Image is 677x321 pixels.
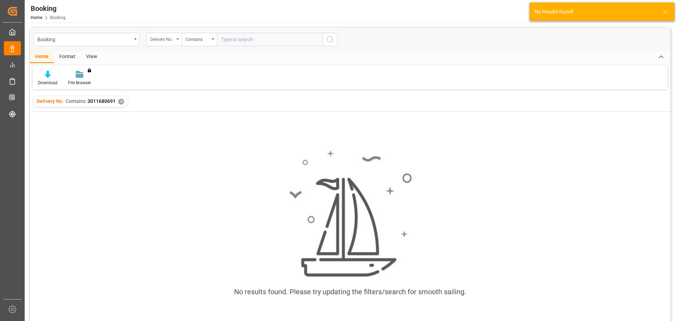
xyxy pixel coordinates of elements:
div: Contains [185,35,209,43]
div: Home [30,51,54,63]
div: Delivery No. [150,35,174,43]
div: No Results found! [535,8,656,16]
button: search button [323,33,337,46]
button: open menu [182,33,217,46]
div: ✕ [118,99,124,105]
span: Delivery No. [37,98,64,104]
span: Contains [66,98,86,104]
div: Booking [37,35,132,43]
a: Home [31,15,42,20]
button: open menu [33,33,139,46]
div: Download [38,80,57,86]
span: 3011680691 [87,98,116,104]
div: No results found. Please try updating the filters/search for smooth sailing. [234,286,466,297]
img: smooth_sailing.jpeg [288,149,412,278]
div: Booking [31,3,66,14]
div: Format [54,51,81,63]
div: View [81,51,102,63]
input: Type to search [217,33,323,46]
button: open menu [146,33,182,46]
